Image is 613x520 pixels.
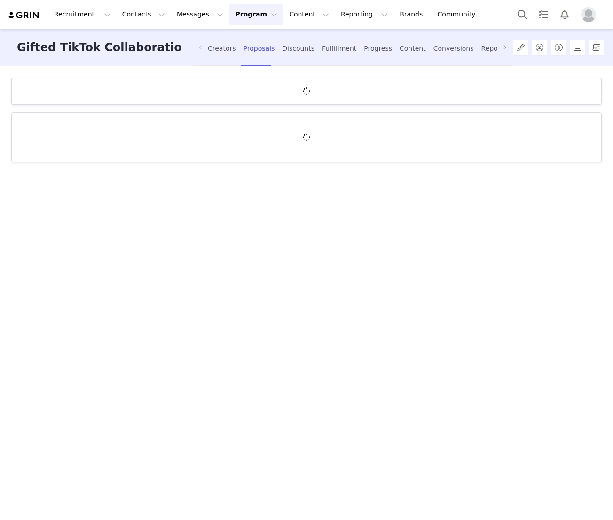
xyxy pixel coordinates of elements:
a: Tasks [533,4,554,25]
button: Contacts [117,4,171,25]
a: Brands [394,4,431,25]
div: Content [400,36,426,61]
div: Discounts [282,36,314,61]
h3: Gifted TikTok Collaborations [GEOGRAPHIC_DATA]/[GEOGRAPHIC_DATA] [17,29,181,67]
img: grin logo [8,11,40,20]
button: Notifications [554,4,575,25]
button: Recruitment [48,4,116,25]
button: Content [283,4,335,25]
button: Messages [171,4,229,25]
button: Reporting [335,4,393,25]
i: icon: right [503,45,507,49]
button: Search [512,4,533,25]
div: Proposals [244,36,275,61]
div: Reporting [481,36,513,61]
a: Community [432,4,486,25]
button: Profile [575,7,605,22]
div: Creators [208,36,236,61]
button: Program [229,4,283,25]
div: Progress [364,36,392,61]
div: Conversions [433,36,474,61]
div: Fulfillment [322,36,356,61]
i: icon: left [198,45,203,49]
img: placeholder-profile.jpg [581,7,596,22]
